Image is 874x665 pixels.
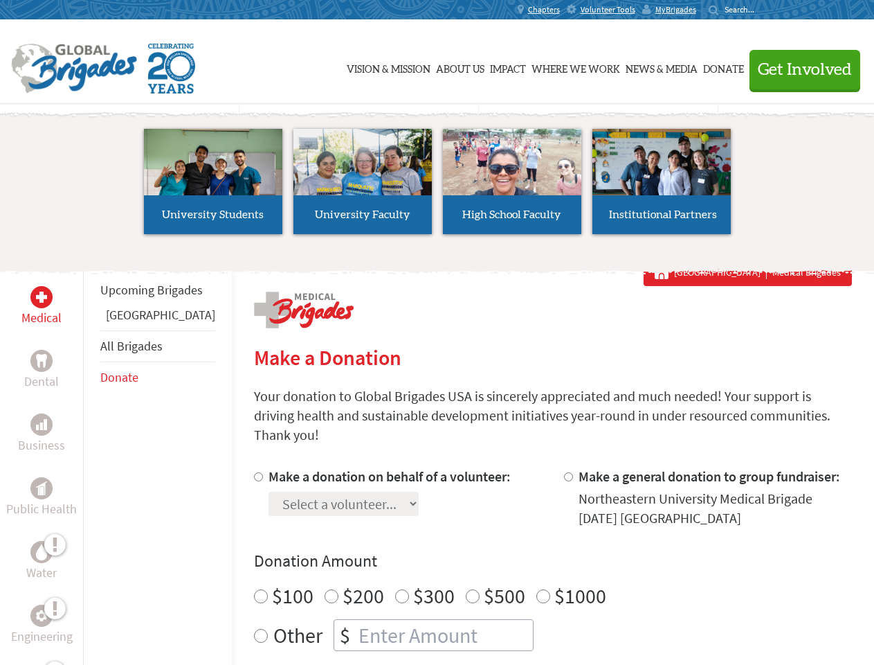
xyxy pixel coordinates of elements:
[144,129,282,234] a: University Students
[36,610,47,621] img: Engineering
[21,308,62,328] p: Medical
[343,583,384,609] label: $200
[26,541,57,583] a: WaterWater
[18,414,65,455] a: BusinessBusiness
[30,605,53,627] div: Engineering
[626,33,698,102] a: News & Media
[531,33,620,102] a: Where We Work
[315,209,410,220] span: University Faculty
[36,354,47,367] img: Dental
[273,619,322,651] label: Other
[24,350,59,391] a: DentalDental
[592,129,731,221] img: menu_brigades_submenu_4.jpg
[347,33,430,102] a: Vision & Mission
[11,605,73,646] a: EngineeringEngineering
[579,468,840,485] label: Make a general donation to group fundraiser:
[11,44,137,94] img: Global Brigades Logo
[293,129,432,234] a: University Faculty
[6,477,77,519] a: Public HealthPublic Health
[254,292,354,328] img: logo-medical.png
[100,330,215,362] li: All Brigades
[356,620,533,650] input: Enter Amount
[254,387,852,445] p: Your donation to Global Brigades USA is sincerely appreciated and much needed! Your support is dr...
[413,583,455,609] label: $300
[36,419,47,430] img: Business
[609,209,717,220] span: Institutional Partners
[162,209,264,220] span: University Students
[268,468,511,485] label: Make a donation on behalf of a volunteer:
[655,4,696,15] span: MyBrigades
[100,275,215,305] li: Upcoming Brigades
[443,129,581,196] img: menu_brigades_submenu_3.jpg
[554,583,606,609] label: $1000
[36,481,47,495] img: Public Health
[148,44,195,94] img: Global Brigades Celebrating 20 Years
[462,209,561,220] span: High School Faculty
[484,583,525,609] label: $500
[490,33,526,102] a: Impact
[30,541,53,563] div: Water
[100,305,215,330] li: Panama
[18,436,65,455] p: Business
[436,33,484,102] a: About Us
[21,286,62,328] a: MedicalMedical
[579,489,852,528] div: Northeastern University Medical Brigade [DATE] [GEOGRAPHIC_DATA]
[100,362,215,393] li: Donate
[106,307,215,323] a: [GEOGRAPHIC_DATA]
[11,627,73,646] p: Engineering
[334,620,356,650] div: $
[6,499,77,519] p: Public Health
[592,129,731,234] a: Institutional Partners
[36,544,47,560] img: Water
[30,286,53,308] div: Medical
[30,477,53,499] div: Public Health
[30,350,53,372] div: Dental
[24,372,59,391] p: Dental
[26,563,57,583] p: Water
[528,4,560,15] span: Chapters
[30,414,53,436] div: Business
[749,50,860,89] button: Get Involved
[272,583,313,609] label: $100
[144,129,282,221] img: menu_brigades_submenu_1.jpg
[293,129,432,222] img: menu_brigades_submenu_2.jpg
[100,282,203,298] a: Upcoming Brigades
[36,292,47,303] img: Medical
[758,62,852,78] span: Get Involved
[100,369,138,385] a: Donate
[581,4,635,15] span: Volunteer Tools
[254,550,852,572] h4: Donation Amount
[725,4,764,15] input: Search...
[254,345,852,370] h2: Make a Donation
[100,338,163,354] a: All Brigades
[703,33,744,102] a: Donate
[443,129,581,234] a: High School Faculty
